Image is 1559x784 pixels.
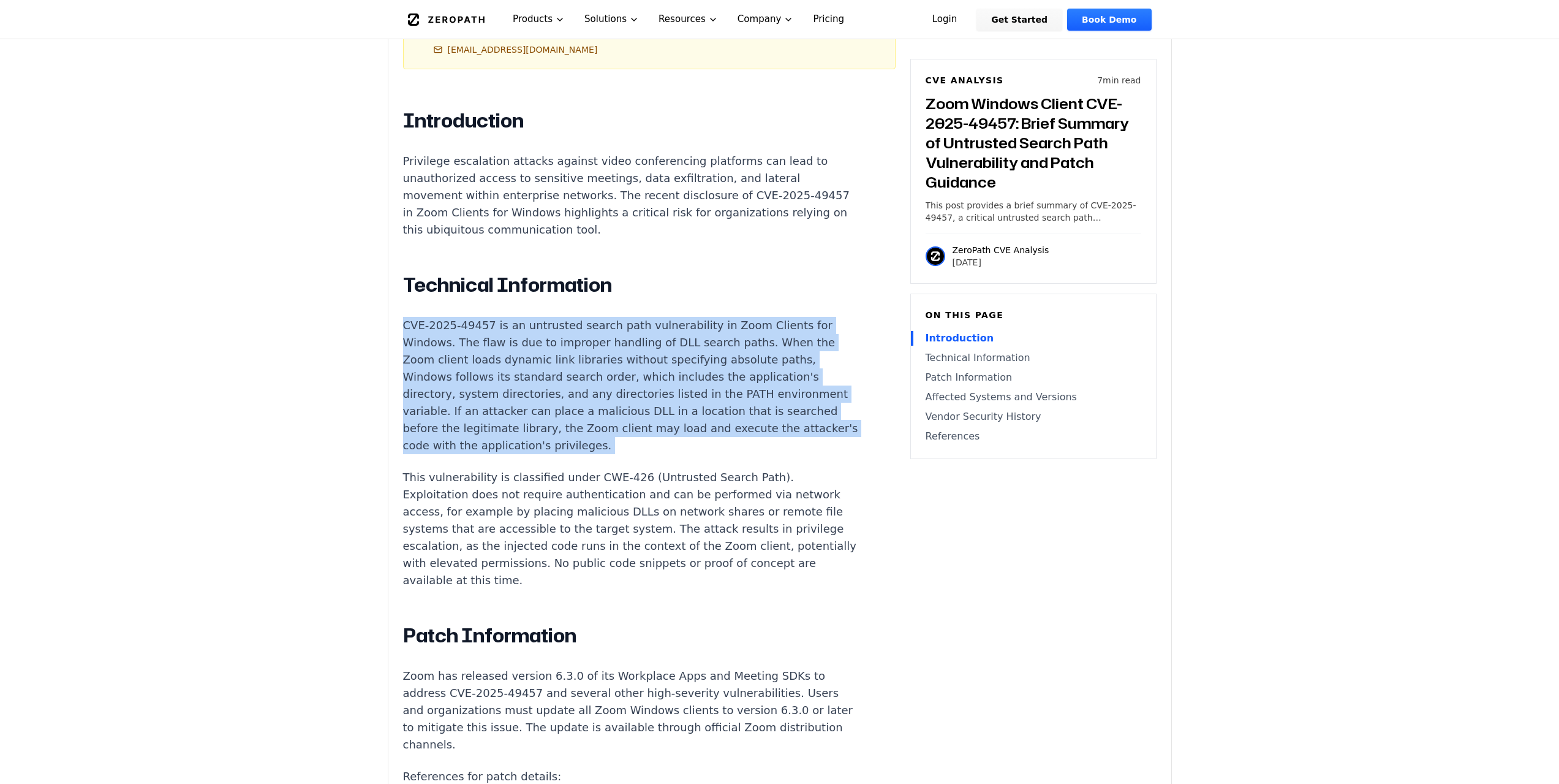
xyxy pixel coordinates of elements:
[403,153,859,238] p: Privilege escalation attacks against video conferencing platforms can lead to unauthorized access...
[953,244,1049,256] p: ZeroPath CVE Analysis
[926,199,1141,224] p: This post provides a brief summary of CVE-2025-49457, a critical untrusted search path vulnerabil...
[918,9,972,31] a: Login
[403,317,859,454] p: CVE-2025-49457 is an untrusted search path vulnerability in Zoom Clients for Windows. The flaw is...
[926,331,1141,346] a: Introduction
[1067,9,1151,31] a: Book Demo
[926,351,1141,365] a: Technical Information
[1097,74,1141,86] p: 7 min read
[433,44,598,56] a: [EMAIL_ADDRESS][DOMAIN_NAME]
[926,429,1141,444] a: References
[926,409,1141,424] a: Vendor Security History
[953,256,1049,268] p: [DATE]
[926,74,1004,86] h6: CVE Analysis
[926,309,1141,321] h6: On this page
[926,390,1141,405] a: Affected Systems and Versions
[926,370,1141,385] a: Patch Information
[403,668,859,753] p: Zoom has released version 6.3.0 of its Workplace Apps and Meeting SDKs to address CVE-2025-49457 ...
[926,246,945,266] img: ZeroPath CVE Analysis
[403,273,859,297] h2: Technical Information
[403,623,859,648] h2: Patch Information
[926,94,1141,192] h3: Zoom Windows Client CVE-2025-49457: Brief Summary of Untrusted Search Path Vulnerability and Patc...
[976,9,1062,31] a: Get Started
[403,469,859,589] p: This vulnerability is classified under CWE-426 (Untrusted Search Path). Exploitation does not req...
[403,108,859,133] h2: Introduction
